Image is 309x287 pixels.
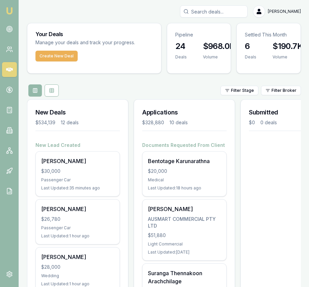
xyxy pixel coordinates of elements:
[41,233,114,239] div: Last Updated: 1 hour ago
[35,108,120,117] h3: New Deals
[5,7,14,15] img: emu-icon-u.png
[245,31,292,38] p: Settled This Month
[148,269,221,285] div: Suranga Thennakoon Arachchilage
[268,9,301,14] span: [PERSON_NAME]
[170,119,188,126] div: 10 deals
[142,108,227,117] h3: Applications
[41,177,114,183] div: Passenger Car
[175,31,223,38] p: Pipeline
[148,157,221,165] div: Bentotage Karunarathna
[245,54,256,60] div: Deals
[148,205,221,213] div: [PERSON_NAME]
[142,142,227,149] h4: Documents Requested From Client
[203,41,235,52] h3: $968.0K
[221,86,258,95] button: Filter Stage
[35,39,153,47] p: Manage your deals and track your progress.
[142,119,164,126] div: $328,880
[41,216,114,223] div: $26,780
[148,168,221,175] div: $20,000
[35,51,78,61] button: Create New Deal
[61,119,79,126] div: 12 deals
[203,54,235,60] div: Volume
[41,205,114,213] div: [PERSON_NAME]
[245,41,256,52] h3: 6
[231,88,254,93] span: Filter Stage
[35,119,55,126] div: $534,139
[41,273,114,279] div: Wedding
[148,216,221,229] div: AUSMART COMMERCIAL PTY LTD
[175,54,187,60] div: Deals
[148,241,221,247] div: Light Commercial
[273,41,303,52] h3: $190.7K
[41,281,114,287] div: Last Updated: 1 hour ago
[41,168,114,175] div: $30,000
[41,264,114,270] div: $28,000
[35,142,120,149] h4: New Lead Created
[148,177,221,183] div: Medical
[35,31,153,37] h3: Your Deals
[180,5,248,18] input: Search deals
[41,185,114,191] div: Last Updated: 35 minutes ago
[261,86,301,95] button: Filter Broker
[249,119,255,126] div: $0
[148,185,221,191] div: Last Updated: 18 hours ago
[272,88,297,93] span: Filter Broker
[41,253,114,261] div: [PERSON_NAME]
[148,250,221,255] div: Last Updated: [DATE]
[260,119,277,126] div: 0 deals
[273,54,303,60] div: Volume
[41,225,114,231] div: Passenger Car
[41,157,114,165] div: [PERSON_NAME]
[175,41,187,52] h3: 24
[148,232,221,239] div: $51,880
